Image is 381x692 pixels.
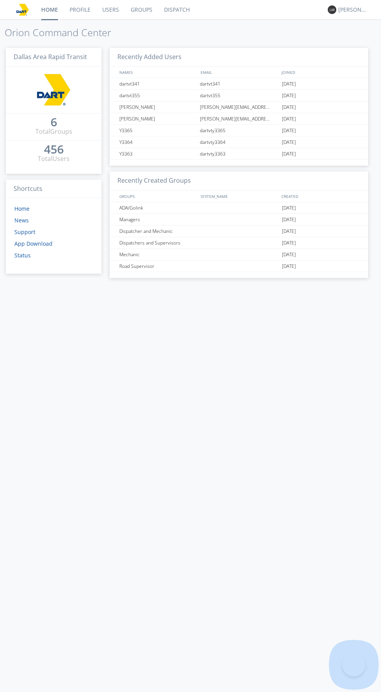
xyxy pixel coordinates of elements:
[110,260,368,272] a: Road Supervisor[DATE]
[110,171,368,190] h3: Recently Created Groups
[38,154,70,163] div: Total Users
[338,6,367,14] div: [PERSON_NAME]
[117,237,198,248] div: Dispatchers and Supervisors
[282,202,296,214] span: [DATE]
[117,90,198,101] div: dartvt355
[282,214,296,225] span: [DATE]
[198,90,280,101] div: dartvt355
[14,52,87,61] span: Dallas Area Rapid Transit
[117,113,198,124] div: [PERSON_NAME]
[117,136,198,148] div: Y3364
[199,190,280,202] div: SYSTEM_NAME
[117,148,198,159] div: Y3363
[198,113,280,124] div: [PERSON_NAME][EMAIL_ADDRESS][PERSON_NAME][DOMAIN_NAME]
[110,101,368,113] a: [PERSON_NAME][PERSON_NAME][EMAIL_ADDRESS][PERSON_NAME][DOMAIN_NAME][DATE]
[117,101,198,113] div: [PERSON_NAME]
[117,190,197,202] div: GROUPS
[198,125,280,136] div: dartvty3365
[117,260,198,272] div: Road Supervisor
[117,66,197,78] div: NAMES
[117,249,198,260] div: Mechanic
[110,78,368,90] a: dartvt341dartvt341[DATE]
[282,125,296,136] span: [DATE]
[199,66,280,78] div: EMAIL
[14,240,52,247] a: App Download
[198,136,280,148] div: dartvty3364
[110,202,368,214] a: ADA/Golink[DATE]
[110,249,368,260] a: Mechanic[DATE]
[14,205,30,212] a: Home
[35,71,72,108] img: 78cd887fa48448738319bff880e8b00c
[44,145,64,153] div: 456
[14,228,35,236] a: Support
[117,202,198,213] div: ADA/Golink
[6,180,101,199] h3: Shortcuts
[117,78,198,89] div: dartvt341
[110,90,368,101] a: dartvt355dartvt355[DATE]
[280,190,361,202] div: CREATED
[282,78,296,90] span: [DATE]
[280,66,361,78] div: JOINED
[110,225,368,237] a: Dispatcher and Mechanic[DATE]
[117,125,198,136] div: Y3365
[16,3,30,17] img: 78cd887fa48448738319bff880e8b00c
[282,113,296,125] span: [DATE]
[110,125,368,136] a: Y3365dartvty3365[DATE]
[117,225,198,237] div: Dispatcher and Mechanic
[110,214,368,225] a: Managers[DATE]
[282,260,296,272] span: [DATE]
[282,136,296,148] span: [DATE]
[110,148,368,160] a: Y3363dartvty3363[DATE]
[44,145,64,154] a: 456
[51,118,57,127] a: 6
[282,90,296,101] span: [DATE]
[328,5,336,14] img: 373638.png
[14,217,29,224] a: News
[198,148,280,159] div: dartvty3363
[35,127,72,136] div: Total Groups
[198,101,280,113] div: [PERSON_NAME][EMAIL_ADDRESS][PERSON_NAME][DOMAIN_NAME]
[282,225,296,237] span: [DATE]
[198,78,280,89] div: dartvt341
[117,214,198,225] div: Managers
[51,118,57,126] div: 6
[110,113,368,125] a: [PERSON_NAME][PERSON_NAME][EMAIL_ADDRESS][PERSON_NAME][DOMAIN_NAME][DATE]
[282,249,296,260] span: [DATE]
[5,27,381,38] h1: Orion Command Center
[110,237,368,249] a: Dispatchers and Supervisors[DATE]
[110,136,368,148] a: Y3364dartvty3364[DATE]
[342,653,365,676] iframe: Toggle Customer Support
[14,252,31,259] a: Status
[282,148,296,160] span: [DATE]
[110,48,368,67] h3: Recently Added Users
[282,101,296,113] span: [DATE]
[282,237,296,249] span: [DATE]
